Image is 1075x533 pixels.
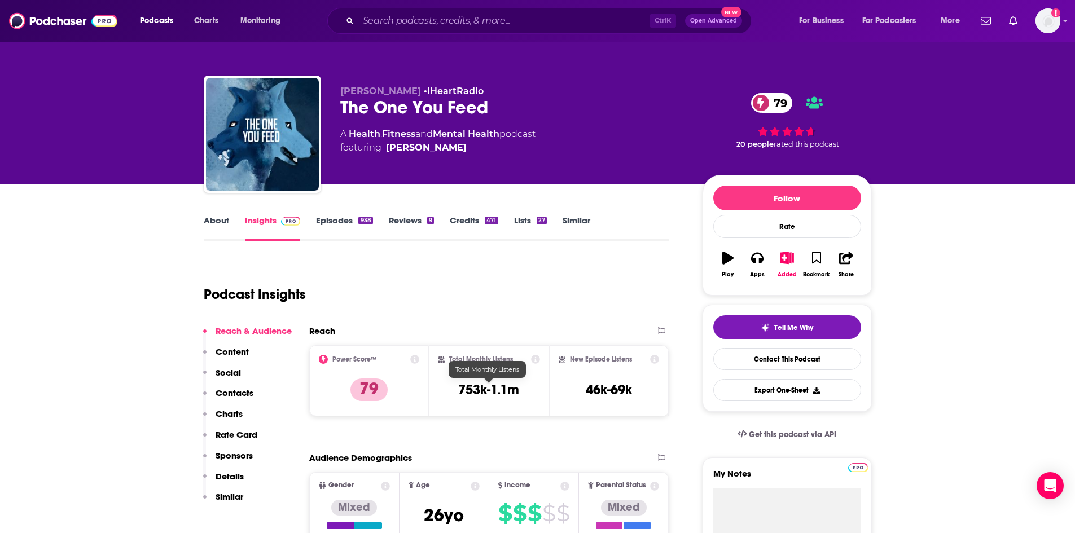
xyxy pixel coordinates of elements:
[713,315,861,339] button: tell me why sparkleTell Me Why
[216,387,253,398] p: Contacts
[382,129,415,139] a: Fitness
[416,482,430,489] span: Age
[802,244,831,285] button: Bookmark
[713,215,861,238] div: Rate
[309,325,335,336] h2: Reach
[778,271,797,278] div: Added
[650,14,676,28] span: Ctrl K
[203,367,241,388] button: Social
[713,379,861,401] button: Export One-Sheet
[722,271,734,278] div: Play
[831,244,861,285] button: Share
[799,13,844,29] span: For Business
[514,215,547,241] a: Lists27
[281,217,301,226] img: Podchaser Pro
[1035,8,1060,33] img: User Profile
[338,8,762,34] div: Search podcasts, credits, & more...
[721,7,741,17] span: New
[772,244,801,285] button: Added
[386,141,467,155] a: Eric Zimmer
[1004,11,1022,30] a: Show notifications dropdown
[1035,8,1060,33] span: Logged in as megcassidy
[729,421,846,448] a: Get this podcast via API
[848,463,868,472] img: Podchaser Pro
[762,93,793,113] span: 79
[331,500,377,516] div: Mixed
[839,271,854,278] div: Share
[1035,8,1060,33] button: Show profile menu
[750,271,765,278] div: Apps
[132,12,188,30] button: open menu
[216,325,292,336] p: Reach & Audience
[855,12,933,30] button: open menu
[570,355,632,363] h2: New Episode Listens
[340,141,536,155] span: featuring
[513,504,526,522] span: $
[586,381,632,398] h3: 46k-69k
[433,129,499,139] a: Mental Health
[380,129,382,139] span: ,
[316,215,372,241] a: Episodes938
[774,140,839,148] span: rated this podcast
[340,127,536,155] div: A podcast
[216,491,243,502] p: Similar
[751,93,793,113] a: 79
[803,271,830,278] div: Bookmark
[685,14,742,28] button: Open AdvancedNew
[216,429,257,440] p: Rate Card
[203,346,249,367] button: Content
[187,12,225,30] a: Charts
[232,12,295,30] button: open menu
[703,86,872,156] div: 79 20 peoplerated this podcast
[204,286,306,303] h1: Podcast Insights
[449,355,513,363] h2: Total Monthly Listens
[358,217,372,224] div: 938
[194,13,218,29] span: Charts
[761,323,770,332] img: tell me why sparkle
[216,367,241,378] p: Social
[203,325,292,346] button: Reach & Audience
[1051,8,1060,17] svg: Add a profile image
[542,504,555,522] span: $
[933,12,974,30] button: open menu
[713,244,743,285] button: Play
[203,450,253,471] button: Sponsors
[9,10,117,32] img: Podchaser - Follow, Share and Rate Podcasts
[774,323,813,332] span: Tell Me Why
[203,408,243,429] button: Charts
[485,217,498,224] div: 471
[240,13,280,29] span: Monitoring
[216,346,249,357] p: Content
[736,140,774,148] span: 20 people
[349,129,380,139] a: Health
[340,86,421,96] span: [PERSON_NAME]
[556,504,569,522] span: $
[216,450,253,461] p: Sponsors
[389,215,434,241] a: Reviews9
[309,452,412,463] h2: Audience Demographics
[537,217,547,224] div: 27
[206,78,319,191] img: The One You Feed
[713,186,861,210] button: Follow
[1037,472,1064,499] div: Open Intercom Messenger
[450,215,498,241] a: Credits471
[332,355,376,363] h2: Power Score™
[528,504,541,522] span: $
[203,471,244,492] button: Details
[216,408,243,419] p: Charts
[203,387,253,408] button: Contacts
[424,86,484,96] span: •
[140,13,173,29] span: Podcasts
[204,215,229,241] a: About
[743,244,772,285] button: Apps
[350,378,388,401] p: 79
[424,504,464,526] span: 26 yo
[848,461,868,472] a: Pro website
[358,12,650,30] input: Search podcasts, credits, & more...
[563,215,590,241] a: Similar
[713,468,861,488] label: My Notes
[498,504,512,522] span: $
[941,13,960,29] span: More
[203,429,257,450] button: Rate Card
